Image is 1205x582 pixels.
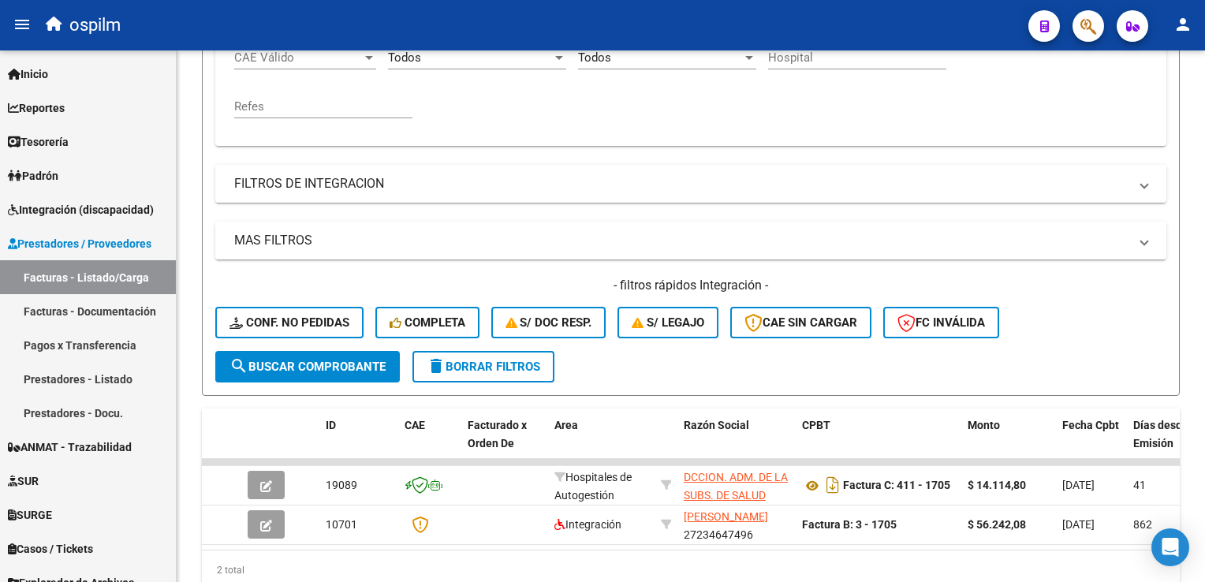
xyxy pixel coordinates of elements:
[554,471,632,502] span: Hospitales de Autogestión
[8,235,151,252] span: Prestadores / Proveedores
[215,351,400,382] button: Buscar Comprobante
[375,307,479,338] button: Completa
[1133,419,1188,450] span: Días desde Emisión
[215,222,1166,259] mat-expansion-panel-header: MAS FILTROS
[684,419,749,431] span: Razón Social
[491,307,606,338] button: S/ Doc Resp.
[968,518,1026,531] strong: $ 56.242,08
[326,518,357,531] span: 10701
[8,167,58,185] span: Padrón
[617,307,718,338] button: S/ legajo
[744,315,857,330] span: CAE SIN CARGAR
[1173,15,1192,34] mat-icon: person
[684,471,788,520] span: DCCION. ADM. DE LA SUBS. DE SALUD PCIA. DE NEUQUEN
[8,540,93,558] span: Casos / Tickets
[427,360,540,374] span: Borrar Filtros
[326,419,336,431] span: ID
[326,479,357,491] span: 19089
[427,356,446,375] mat-icon: delete
[506,315,592,330] span: S/ Doc Resp.
[8,201,154,218] span: Integración (discapacidad)
[730,307,871,338] button: CAE SIN CARGAR
[1056,409,1127,478] datatable-header-cell: Fecha Cpbt
[234,175,1129,192] mat-panel-title: FILTROS DE INTEGRACION
[802,518,897,531] strong: Factura B: 3 - 1705
[1133,518,1152,531] span: 862
[823,472,843,498] i: Descargar documento
[684,468,789,502] div: 30707519378
[461,409,548,478] datatable-header-cell: Facturado x Orden De
[234,50,362,65] span: CAE Válido
[8,438,132,456] span: ANMAT - Trazabilidad
[398,409,461,478] datatable-header-cell: CAE
[684,510,768,523] span: [PERSON_NAME]
[796,409,961,478] datatable-header-cell: CPBT
[229,315,349,330] span: Conf. no pedidas
[632,315,704,330] span: S/ legajo
[8,472,39,490] span: SUR
[412,351,554,382] button: Borrar Filtros
[961,409,1056,478] datatable-header-cell: Monto
[8,65,48,83] span: Inicio
[554,419,578,431] span: Area
[548,409,655,478] datatable-header-cell: Area
[215,277,1166,294] h4: - filtros rápidos Integración -
[8,133,69,151] span: Tesorería
[215,307,364,338] button: Conf. no pedidas
[390,315,465,330] span: Completa
[1127,409,1198,478] datatable-header-cell: Días desde Emisión
[229,356,248,375] mat-icon: search
[8,99,65,117] span: Reportes
[1133,479,1146,491] span: 41
[968,419,1000,431] span: Monto
[1062,479,1095,491] span: [DATE]
[388,50,421,65] span: Todos
[13,15,32,34] mat-icon: menu
[229,360,386,374] span: Buscar Comprobante
[1062,518,1095,531] span: [DATE]
[1151,528,1189,566] div: Open Intercom Messenger
[578,50,611,65] span: Todos
[69,8,121,43] span: ospilm
[554,518,621,531] span: Integración
[319,409,398,478] datatable-header-cell: ID
[843,479,950,492] strong: Factura C: 411 - 1705
[897,315,985,330] span: FC Inválida
[215,165,1166,203] mat-expansion-panel-header: FILTROS DE INTEGRACION
[234,232,1129,249] mat-panel-title: MAS FILTROS
[968,479,1026,491] strong: $ 14.114,80
[468,419,527,450] span: Facturado x Orden De
[802,419,830,431] span: CPBT
[684,508,789,541] div: 27234647496
[883,307,999,338] button: FC Inválida
[8,506,52,524] span: SURGE
[1062,419,1119,431] span: Fecha Cpbt
[677,409,796,478] datatable-header-cell: Razón Social
[405,419,425,431] span: CAE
